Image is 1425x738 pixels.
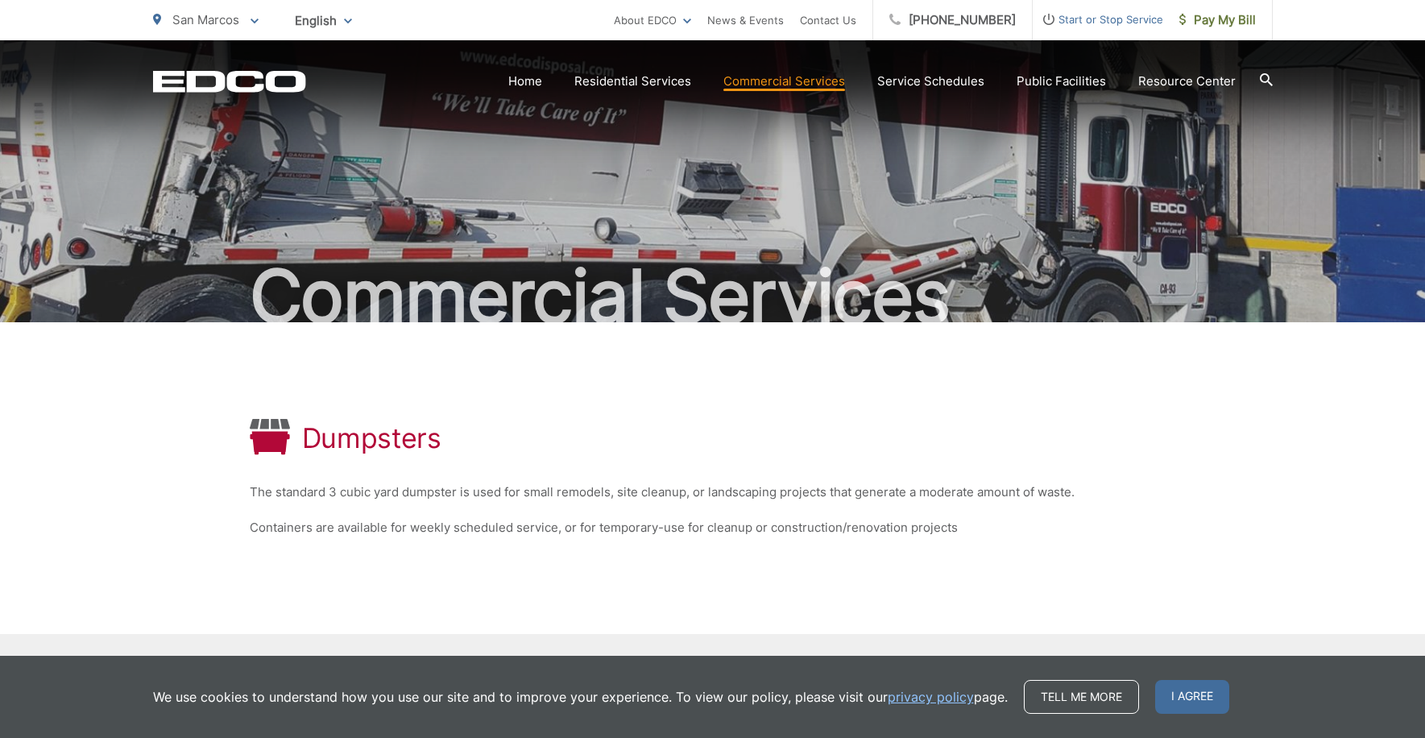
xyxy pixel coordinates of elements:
[800,10,856,30] a: Contact Us
[888,687,974,707] a: privacy policy
[707,10,784,30] a: News & Events
[574,72,691,91] a: Residential Services
[1017,72,1106,91] a: Public Facilities
[614,10,691,30] a: About EDCO
[172,12,239,27] span: San Marcos
[877,72,984,91] a: Service Schedules
[153,70,306,93] a: EDCD logo. Return to the homepage.
[1024,680,1139,714] a: Tell me more
[1155,680,1229,714] span: I agree
[723,72,845,91] a: Commercial Services
[508,72,542,91] a: Home
[153,687,1008,707] p: We use cookies to understand how you use our site and to improve your experience. To view our pol...
[1179,10,1256,30] span: Pay My Bill
[302,422,441,454] h1: Dumpsters
[283,6,364,35] span: English
[250,518,1176,537] p: Containers are available for weekly scheduled service, or for temporary-use for cleanup or constr...
[153,256,1273,337] h2: Commercial Services
[1138,72,1236,91] a: Resource Center
[250,483,1176,502] p: The standard 3 cubic yard dumpster is used for small remodels, site cleanup, or landscaping proje...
